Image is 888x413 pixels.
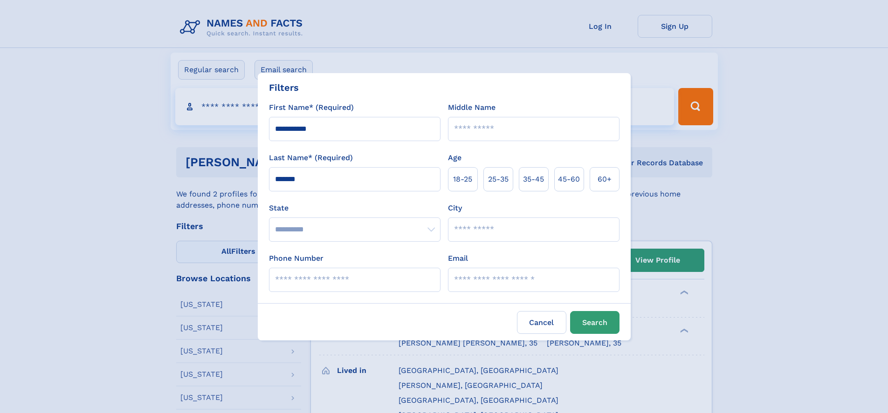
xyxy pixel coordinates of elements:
label: Email [448,253,468,264]
span: 25‑35 [488,174,509,185]
span: 45‑60 [558,174,580,185]
label: Age [448,152,461,163]
button: Search [570,311,620,334]
label: Phone Number [269,253,324,264]
span: 18‑25 [453,174,472,185]
label: Last Name* (Required) [269,152,353,163]
label: Middle Name [448,102,496,113]
label: State [269,203,441,214]
label: Cancel [517,311,566,334]
span: 35‑45 [523,174,544,185]
label: First Name* (Required) [269,102,354,113]
label: City [448,203,462,214]
div: Filters [269,81,299,95]
span: 60+ [598,174,612,185]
